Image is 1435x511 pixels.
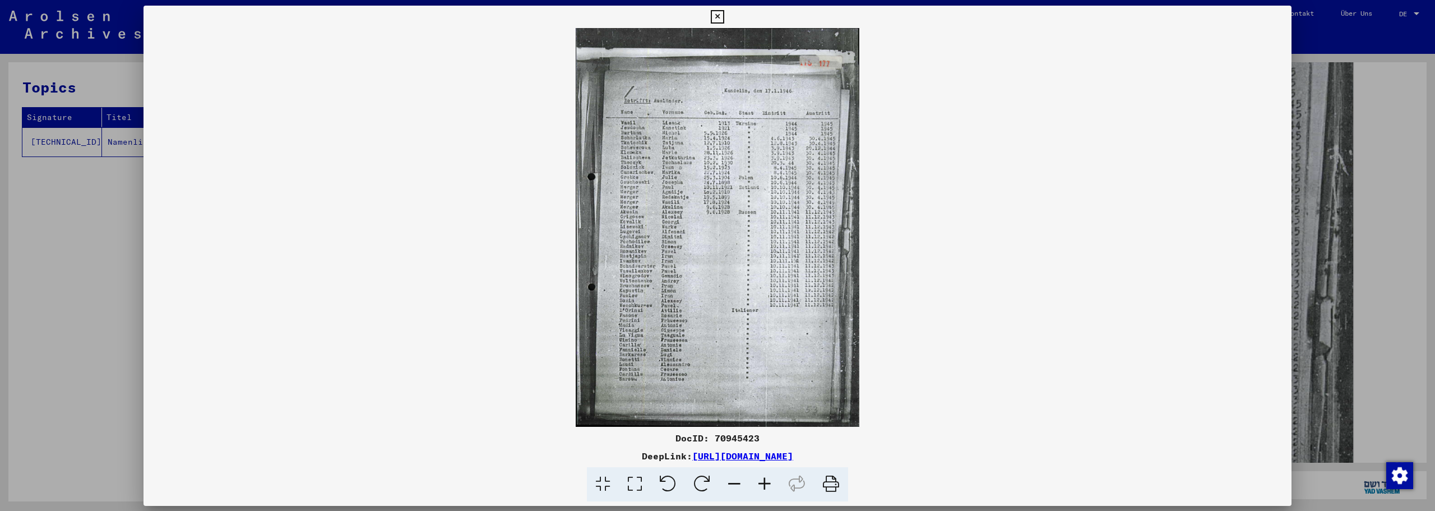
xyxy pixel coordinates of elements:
[143,431,1291,445] div: DocID: 70945423
[692,450,793,462] a: [URL][DOMAIN_NAME]
[1386,462,1413,489] div: Zustimmung ändern
[143,28,1291,427] img: 001.jpg
[1386,462,1413,489] img: Zustimmung ändern
[143,449,1291,463] div: DeepLink:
